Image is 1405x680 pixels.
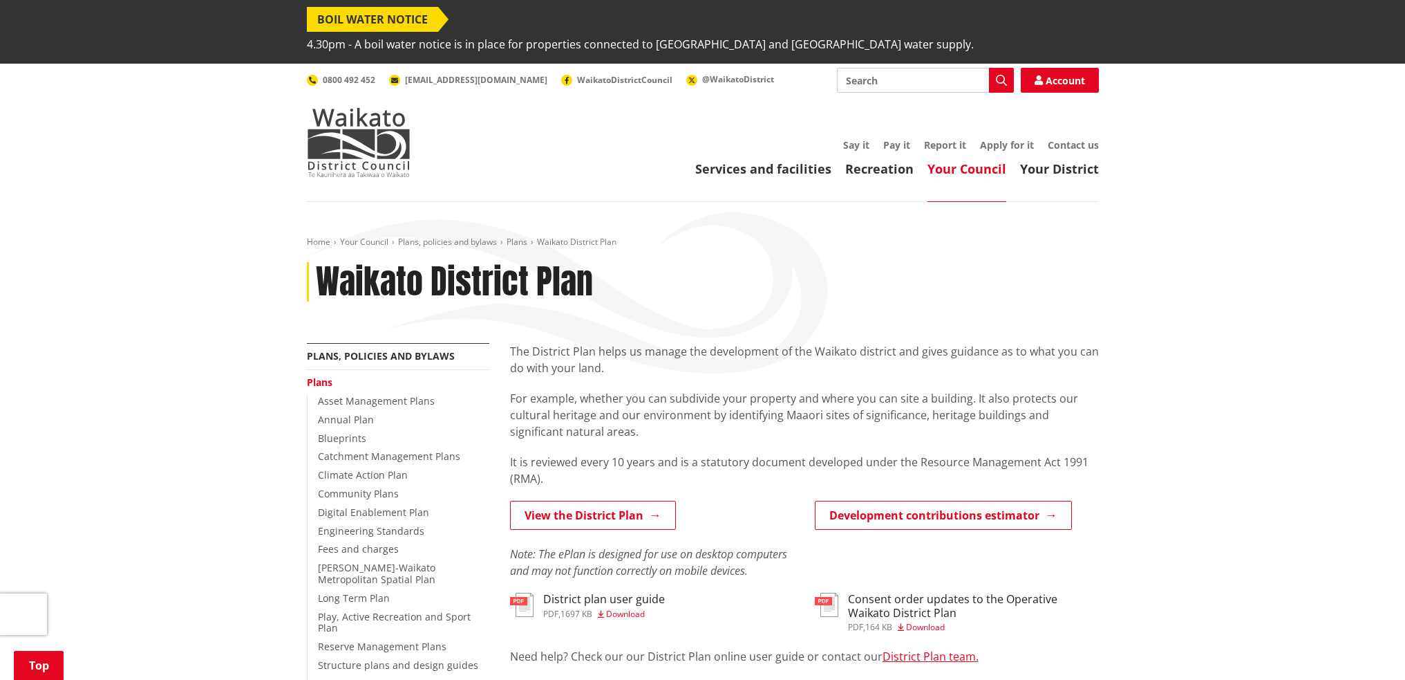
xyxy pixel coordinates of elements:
[318,450,460,463] a: Catchment Management Plans
[695,160,831,177] a: Services and facilities
[815,501,1072,530] a: Development contributions estimator
[815,593,1099,631] a: Consent order updates to the Operative Waikato District Plan pdf,164 KB Download
[883,138,910,151] a: Pay it
[318,487,399,500] a: Community Plans
[843,138,869,151] a: Say it
[560,608,592,620] span: 1697 KB
[340,236,388,248] a: Your Council
[702,73,774,85] span: @WaikatoDistrict
[318,610,471,635] a: Play, Active Recreation and Sport Plan
[1021,68,1099,93] a: Account
[510,593,534,617] img: document-pdf.svg
[307,237,1099,248] nav: breadcrumb
[837,68,1014,93] input: Search input
[510,593,665,618] a: District plan user guide pdf,1697 KB Download
[318,413,374,426] a: Annual Plan
[307,349,455,362] a: Plans, policies and bylaws
[561,74,672,86] a: WaikatoDistrictCouncil
[815,593,838,617] img: document-pdf.svg
[307,108,411,177] img: Waikato District Council - Te Kaunihera aa Takiwaa o Waikato
[577,74,672,86] span: WaikatoDistrictCouncil
[507,236,527,248] a: Plans
[543,593,665,606] h3: District plan user guide
[318,394,435,407] a: Asset Management Plans
[14,651,64,680] a: Top
[318,542,399,555] a: Fees and charges
[405,74,547,86] span: [EMAIL_ADDRESS][DOMAIN_NAME]
[307,32,974,57] span: 4.30pm - A boil water notice is in place for properties connected to [GEOGRAPHIC_DATA] and [GEOGR...
[316,262,593,302] h1: Waikato District Plan
[686,73,774,85] a: @WaikatoDistrict
[510,454,1099,487] p: It is reviewed every 10 years and is a statutory document developed under the Resource Management...
[865,621,892,633] span: 164 KB
[906,621,945,633] span: Download
[318,591,390,605] a: Long Term Plan
[318,561,435,586] a: [PERSON_NAME]-Waikato Metropolitan Spatial Plan
[927,160,1006,177] a: Your Council
[307,74,375,86] a: 0800 492 452
[510,390,1099,440] p: For example, whether you can subdivide your property and where you can site a building. It also p...
[510,501,676,530] a: View the District Plan
[389,74,547,86] a: [EMAIL_ADDRESS][DOMAIN_NAME]
[307,376,332,389] a: Plans
[1020,160,1099,177] a: Your District
[848,621,863,633] span: pdf
[883,649,979,664] a: District Plan team.
[318,659,478,672] a: Structure plans and design guides
[543,608,558,620] span: pdf
[318,524,424,537] a: Engineering Standards
[845,160,914,177] a: Recreation
[307,236,330,248] a: Home
[510,648,1099,665] p: Need help? Check our our District Plan online user guide or contact our
[318,432,366,445] a: Blueprints
[318,640,446,653] a: Reserve Management Plans
[606,608,645,620] span: Download
[510,546,787,578] em: Note: The ePlan is designed for use on desktop computers and may not function correctly on mobile...
[543,610,665,618] div: ,
[323,74,375,86] span: 0800 492 452
[510,343,1099,376] p: The District Plan helps us manage the development of the Waikato district and gives guidance as t...
[1048,138,1099,151] a: Contact us
[537,236,616,248] span: Waikato District Plan
[398,236,497,248] a: Plans, policies and bylaws
[318,506,429,519] a: Digital Enablement Plan
[318,468,408,481] a: Climate Action Plan
[980,138,1034,151] a: Apply for it
[848,623,1099,632] div: ,
[924,138,966,151] a: Report it
[848,593,1099,619] h3: Consent order updates to the Operative Waikato District Plan
[307,7,438,32] span: BOIL WATER NOTICE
